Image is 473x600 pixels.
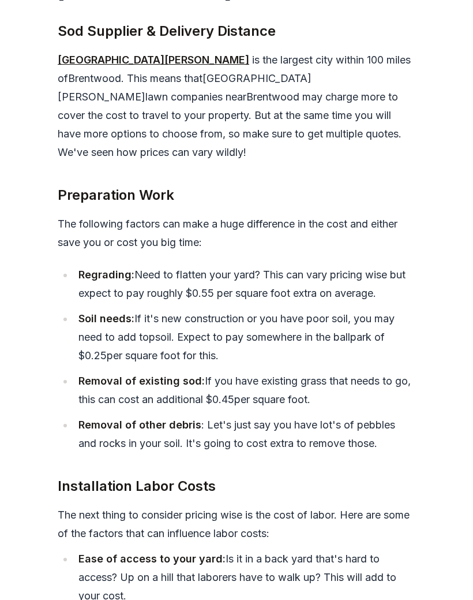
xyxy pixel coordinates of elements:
[58,185,415,206] h3: Preparation Work
[78,553,226,565] strong: Ease of access to your yard:
[74,310,415,365] li: If it's new construction or you have poor soil, you may need to add topsoil. Expect to pay somewh...
[78,269,134,281] strong: Regrading:
[78,375,205,387] strong: Removal of existing sod:
[78,419,201,431] strong: Removal of other debris
[58,21,415,42] h3: Sod Supplier & Delivery Distance
[78,312,134,325] strong: Soil needs:
[58,54,249,66] a: [GEOGRAPHIC_DATA][PERSON_NAME]
[74,372,415,409] li: If you have existing grass that needs to go, this can cost an additional $ 0.45 per square foot.
[74,266,415,303] li: Need to flatten your yard? This can vary pricing wise but expect to pay roughly $ 0.55 per square...
[58,476,415,497] h3: Installation Labor Costs
[58,51,415,162] p: is the largest city within 100 miles of Brentwood . This means that [GEOGRAPHIC_DATA][PERSON_NAME...
[74,416,415,453] li: : Let's just say you have lot's of pebbles and rocks in your soil. It's going to cost extra to re...
[58,215,415,252] p: The following factors can make a huge difference in the cost and either save you or cost you big ...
